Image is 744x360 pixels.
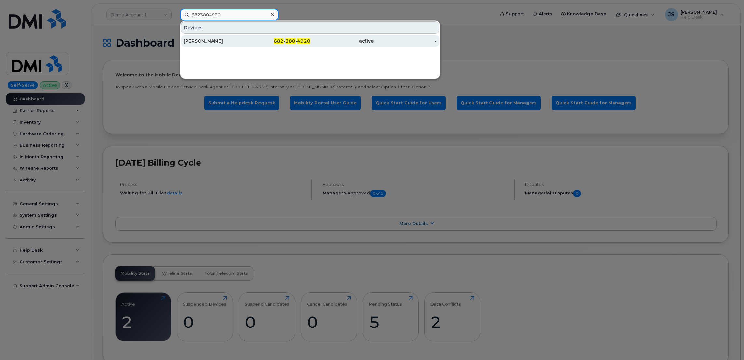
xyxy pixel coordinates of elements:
div: Devices [181,21,439,34]
span: 682 [274,38,283,44]
div: [PERSON_NAME] [184,38,247,44]
span: 380 [285,38,295,44]
a: [PERSON_NAME]682-380-4920active- [181,35,439,47]
div: active [310,38,374,44]
span: 4920 [297,38,310,44]
div: - [374,38,437,44]
div: - - [247,38,310,44]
